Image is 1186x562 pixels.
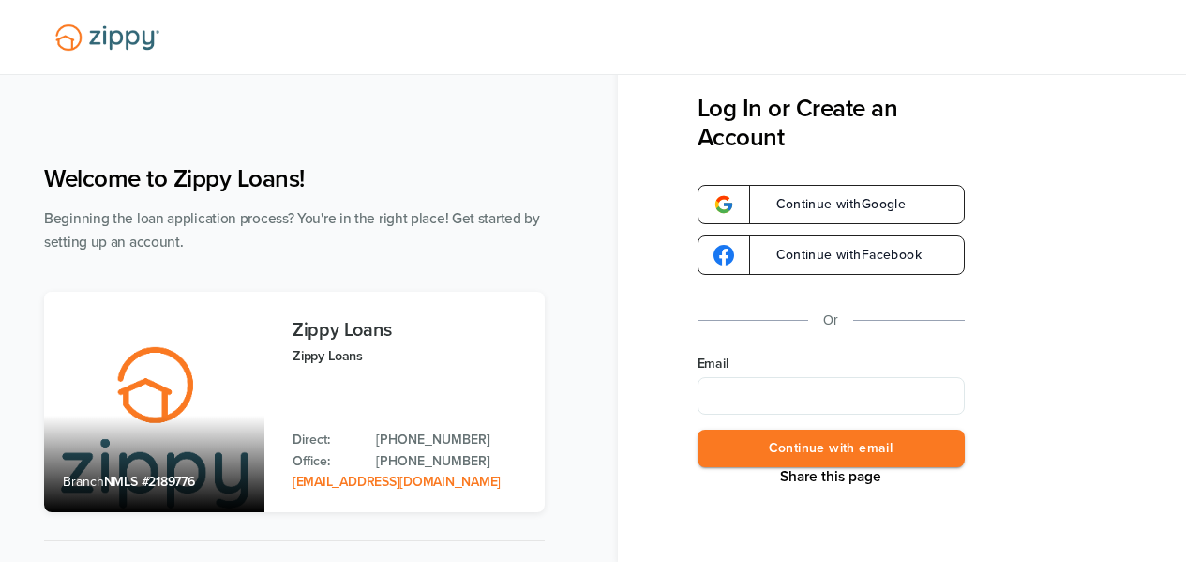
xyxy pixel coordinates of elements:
[823,309,838,332] p: Or
[713,245,734,266] img: google-logo
[758,249,922,262] span: Continue with Facebook
[774,467,887,486] button: Share This Page
[293,430,357,450] p: Direct:
[698,355,965,373] label: Email
[63,474,104,490] span: Branch
[293,474,501,490] a: Email Address: zippyguide@zippymh.com
[376,430,526,450] a: Direct Phone: 512-975-2947
[293,345,526,367] p: Zippy Loans
[293,451,357,472] p: Office:
[698,185,965,224] a: google-logoContinue withGoogle
[44,16,171,59] img: Lender Logo
[698,430,965,468] button: Continue with email
[104,474,195,490] span: NMLS #2189776
[713,194,734,215] img: google-logo
[44,164,545,193] h1: Welcome to Zippy Loans!
[698,94,965,152] h3: Log In or Create an Account
[698,377,965,415] input: Email Address
[758,198,907,211] span: Continue with Google
[44,210,540,251] span: Beginning the loan application process? You're in the right place! Get started by setting up an a...
[293,320,526,341] h3: Zippy Loans
[376,451,526,472] a: Office Phone: 512-975-2947
[698,235,965,275] a: google-logoContinue withFacebook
